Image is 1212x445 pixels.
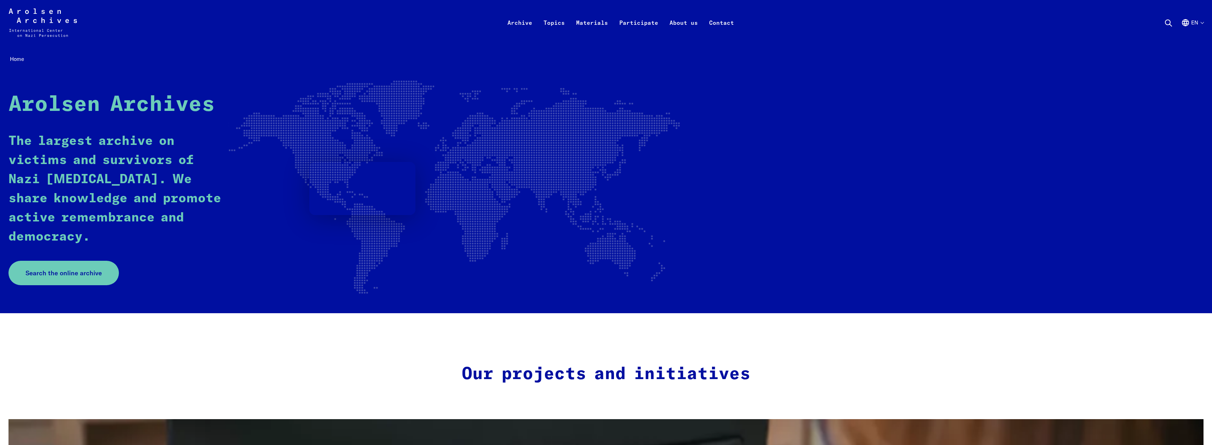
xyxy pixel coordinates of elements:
[502,9,740,37] nav: Primary
[8,132,228,247] p: The largest archive on victims and survivors of Nazi [MEDICAL_DATA]. We share knowledge and promo...
[456,364,756,385] h2: Our projects and initiatives
[664,17,703,45] a: About us
[614,17,664,45] a: Participate
[8,261,119,285] a: Search the online archive
[1181,18,1204,44] button: English, language selection
[502,17,538,45] a: Archive
[538,17,570,45] a: Topics
[10,56,24,62] span: Home
[8,94,215,116] strong: Arolsen Archives
[25,268,102,278] span: Search the online archive
[8,54,1204,65] nav: Breadcrumb
[703,17,740,45] a: Contact
[570,17,614,45] a: Materials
